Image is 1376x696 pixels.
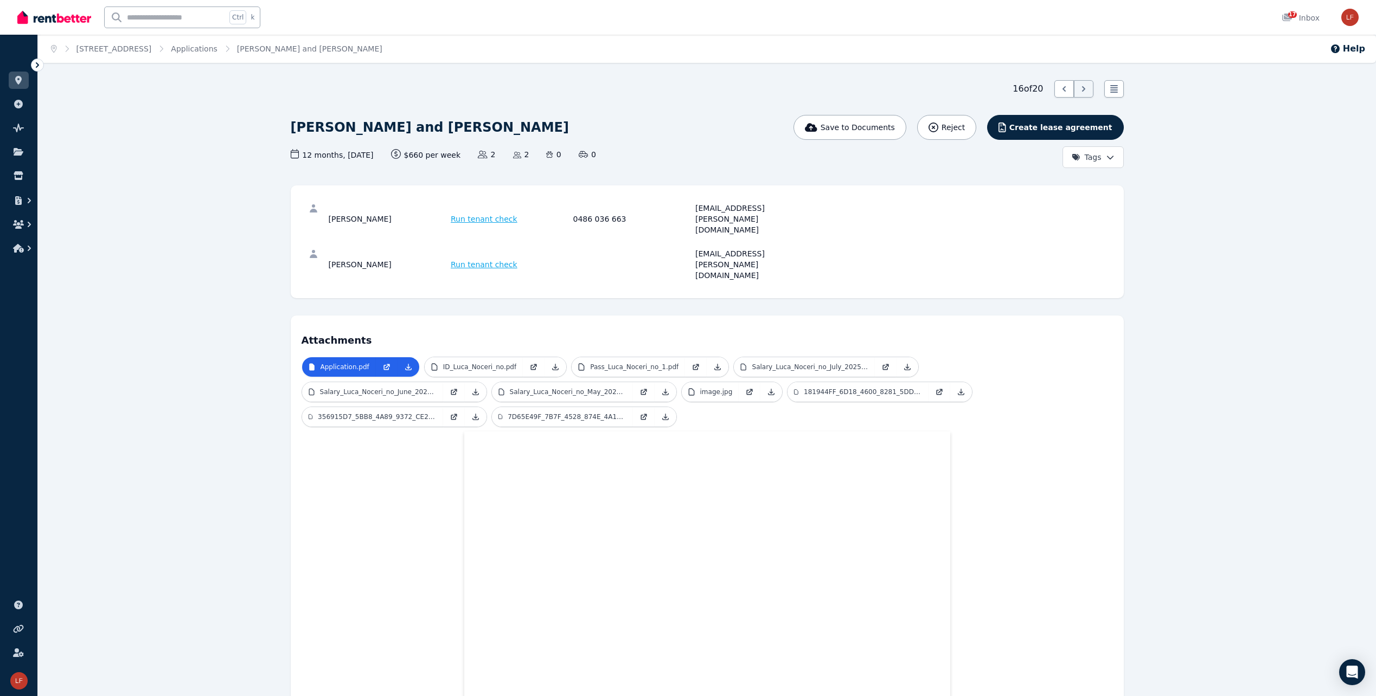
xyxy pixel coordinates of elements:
span: Save to Documents [821,122,895,133]
div: [EMAIL_ADDRESS][PERSON_NAME][DOMAIN_NAME] [695,203,815,235]
a: Download Attachment [897,357,918,377]
a: Open in new Tab [443,382,465,402]
a: Open in new Tab [523,357,545,377]
a: Download Attachment [707,357,728,377]
button: Create lease agreement [987,115,1123,140]
a: Salary_Luca_Noceri_no_June_2025.pdf [302,382,443,402]
p: ID_Luca_Noceri_no.pdf [443,363,516,371]
nav: Breadcrumb [38,35,395,63]
a: Open in new Tab [633,407,655,427]
div: Open Intercom Messenger [1339,659,1365,685]
a: Download Attachment [545,357,566,377]
span: $660 per week [391,149,461,160]
a: Download Attachment [655,382,676,402]
button: Help [1330,42,1365,55]
p: Salary_Luca_Noceri_no_June_2025.pdf [320,388,437,396]
a: [STREET_ADDRESS] [76,44,152,53]
div: [PERSON_NAME] [329,203,448,235]
h4: Attachments [302,326,1113,348]
h1: [PERSON_NAME] and [PERSON_NAME] [291,119,569,136]
div: [PERSON_NAME] [329,248,448,281]
a: Open in new Tab [739,382,760,402]
span: 2 [478,149,495,160]
div: 0486 036 663 [573,203,693,235]
a: 181944FF_6D18_4600_8281_5DD8F653AF43.png [788,382,929,402]
p: 356915D7_5BB8_4A89_9372_CE2153F4DAC3.png [318,413,436,421]
span: Ctrl [229,10,246,24]
a: Open in new Tab [929,382,950,402]
a: Open in new Tab [633,382,655,402]
a: Applications [171,44,217,53]
a: Pass_Luca_Noceri_no_1.pdf [572,357,685,377]
p: Salary_Luca_Noceri_no_July_2025.pdf [752,363,869,371]
a: Download Attachment [465,382,487,402]
img: Lee Farrell [10,672,28,689]
span: k [251,13,254,22]
span: Create lease agreement [1009,122,1112,133]
img: Lee Farrell [1341,9,1359,26]
a: Download Attachment [398,357,419,377]
p: 7D65E49F_7B7F_4528_874E_4A1CFE5AA811.png [508,413,626,421]
a: Download Attachment [950,382,972,402]
p: Pass_Luca_Noceri_no_1.pdf [590,363,679,371]
span: Tags [1072,152,1102,163]
span: 12 months , [DATE] [291,149,374,160]
a: Download Attachment [465,407,487,427]
a: Open in new Tab [443,407,465,427]
button: Save to Documents [793,115,906,140]
span: Reject [942,122,965,133]
p: 181944FF_6D18_4600_8281_5DD8F653AF43.png [804,388,922,396]
div: Inbox [1282,12,1320,23]
a: 7D65E49F_7B7F_4528_874E_4A1CFE5AA811.png [492,407,633,427]
a: Download Attachment [655,407,676,427]
a: 356915D7_5BB8_4A89_9372_CE2153F4DAC3.png [302,407,443,427]
span: 0 [546,149,561,160]
div: [EMAIL_ADDRESS][PERSON_NAME][DOMAIN_NAME] [695,248,815,281]
button: Reject [917,115,976,140]
img: RentBetter [17,9,91,25]
a: Salary_Luca_Noceri_no_July_2025.pdf [734,357,875,377]
p: Salary_Luca_Noceri_no_May_2025.pdf [510,388,626,396]
button: Tags [1063,146,1124,168]
p: image.jpg [700,388,733,396]
p: Application.pdf [321,363,369,371]
span: Run tenant check [451,214,517,224]
a: ID_Luca_Noceri_no.pdf [425,357,523,377]
a: Open in new Tab [875,357,897,377]
a: Application.pdf [302,357,376,377]
span: 17 [1288,11,1297,18]
a: image.jpg [682,382,739,402]
a: Download Attachment [760,382,782,402]
span: 16 of 20 [1013,82,1043,95]
a: Open in new Tab [685,357,707,377]
a: Salary_Luca_Noceri_no_May_2025.pdf [492,382,633,402]
span: 0 [579,149,596,160]
span: Run tenant check [451,259,517,270]
span: [PERSON_NAME] and [PERSON_NAME] [237,43,382,54]
span: 2 [513,149,529,160]
a: Open in new Tab [376,357,398,377]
